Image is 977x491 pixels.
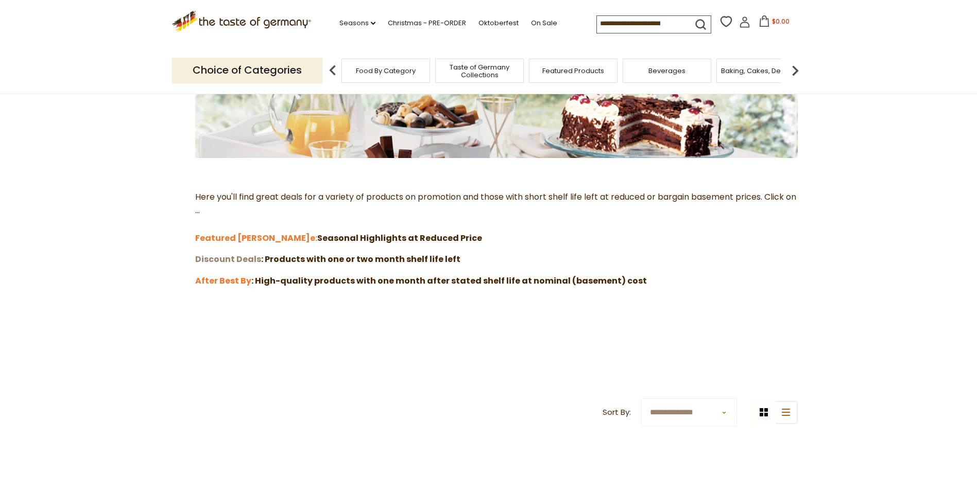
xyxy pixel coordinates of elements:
a: After Best By [195,275,251,287]
a: Beverages [648,67,685,75]
span: $0.00 [772,17,790,26]
a: Baking, Cakes, Desserts [721,67,801,75]
button: $0.00 [752,15,796,31]
a: On Sale [531,17,557,29]
a: e: [310,232,317,244]
strong: Seasonal Highlights at Reduced Price [310,232,482,244]
img: next arrow [785,60,805,81]
a: Christmas - PRE-ORDER [388,17,466,29]
a: Discount Deals [195,253,261,265]
p: Choice of Categories [172,58,322,83]
strong: : High-quality products with one month after stated shelf life at nominal (basement) cost [251,275,647,287]
a: Taste of Germany Collections [438,63,521,79]
a: Featured [PERSON_NAME] [195,232,310,244]
span: Here you'll find great deals for a variety of products on promotion and those with short shelf li... [195,191,796,244]
a: Oktoberfest [478,17,519,29]
a: Food By Category [356,67,416,75]
img: previous arrow [322,60,343,81]
strong: : Products with one or two month shelf life left [261,253,460,265]
label: Sort By: [603,406,631,419]
a: Seasons [339,17,375,29]
a: Featured Products [542,67,604,75]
